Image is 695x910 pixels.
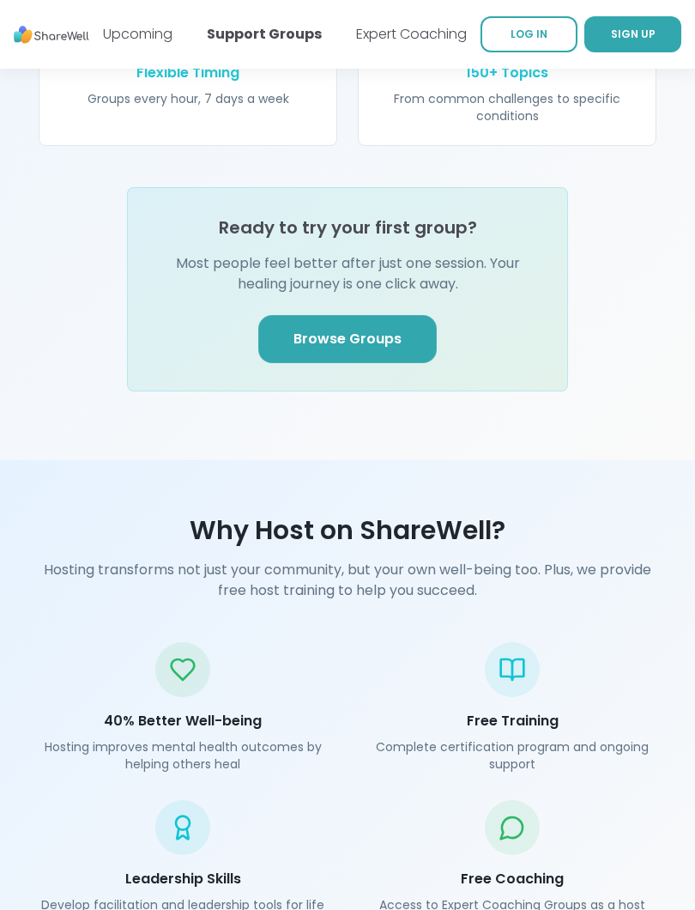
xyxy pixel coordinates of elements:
span: SIGN UP [611,27,656,41]
p: 150+ Topics [379,63,635,83]
a: Browse Groups [258,315,437,363]
h4: Hosting transforms not just your community, but your own well-being too. Plus, we provide free ho... [32,560,663,601]
p: From common challenges to specific conditions [379,90,635,124]
a: LOG IN [480,16,577,52]
h4: Free Coaching [361,869,663,889]
a: Upcoming [103,24,172,44]
p: Flexible Timing [60,63,316,83]
p: Most people feel better after just one session. Your healing journey is one click away. [155,253,540,294]
a: Support Groups [207,24,322,44]
h3: Why Host on ShareWell? [32,515,663,546]
p: Complete certification program and ongoing support [361,738,663,773]
h4: Ready to try your first group? [219,215,477,240]
p: Hosting improves mental health outcomes by helping others heal [32,738,334,773]
p: Groups every hour, 7 days a week [60,90,316,107]
img: ShareWell Nav Logo [14,11,89,58]
h4: 40% Better Well-being [32,711,334,731]
span: Browse Groups [293,329,402,349]
h4: Free Training [361,711,663,731]
span: LOG IN [511,27,547,41]
a: SIGN UP [584,16,681,52]
a: Expert Coaching [356,24,467,44]
h4: Leadership Skills [32,869,334,889]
